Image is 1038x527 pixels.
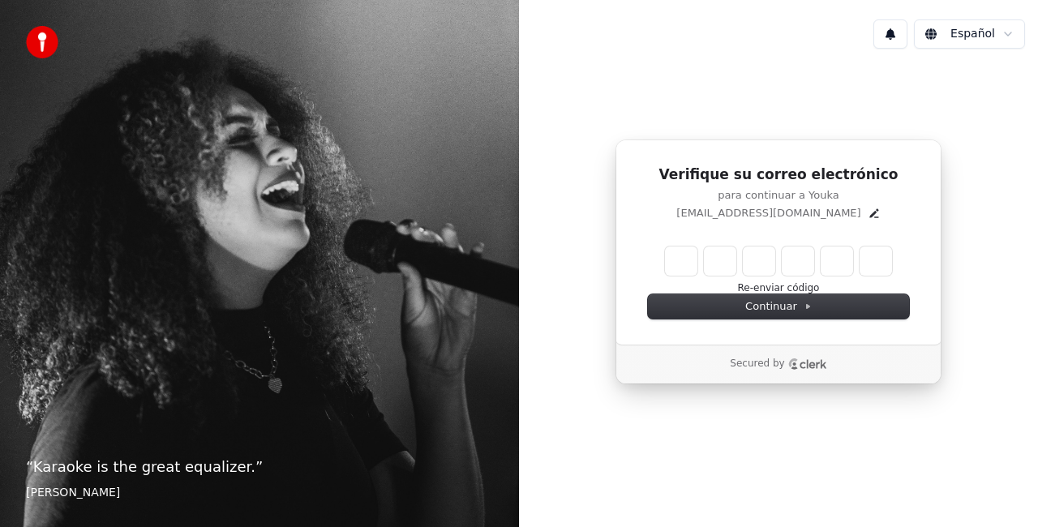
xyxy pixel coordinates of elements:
img: youka [26,26,58,58]
p: [EMAIL_ADDRESS][DOMAIN_NAME] [676,206,860,221]
input: Enter verification code [665,246,892,276]
h1: Verifique su correo electrónico [648,165,909,185]
button: Re-enviar código [738,282,820,295]
span: Continuar [745,299,812,314]
a: Clerk logo [788,358,827,370]
p: “ Karaoke is the great equalizer. ” [26,456,493,478]
button: Continuar [648,294,909,319]
footer: [PERSON_NAME] [26,485,493,501]
p: para continuar a Youka [648,188,909,203]
p: Secured by [730,358,784,371]
button: Edit [868,207,881,220]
